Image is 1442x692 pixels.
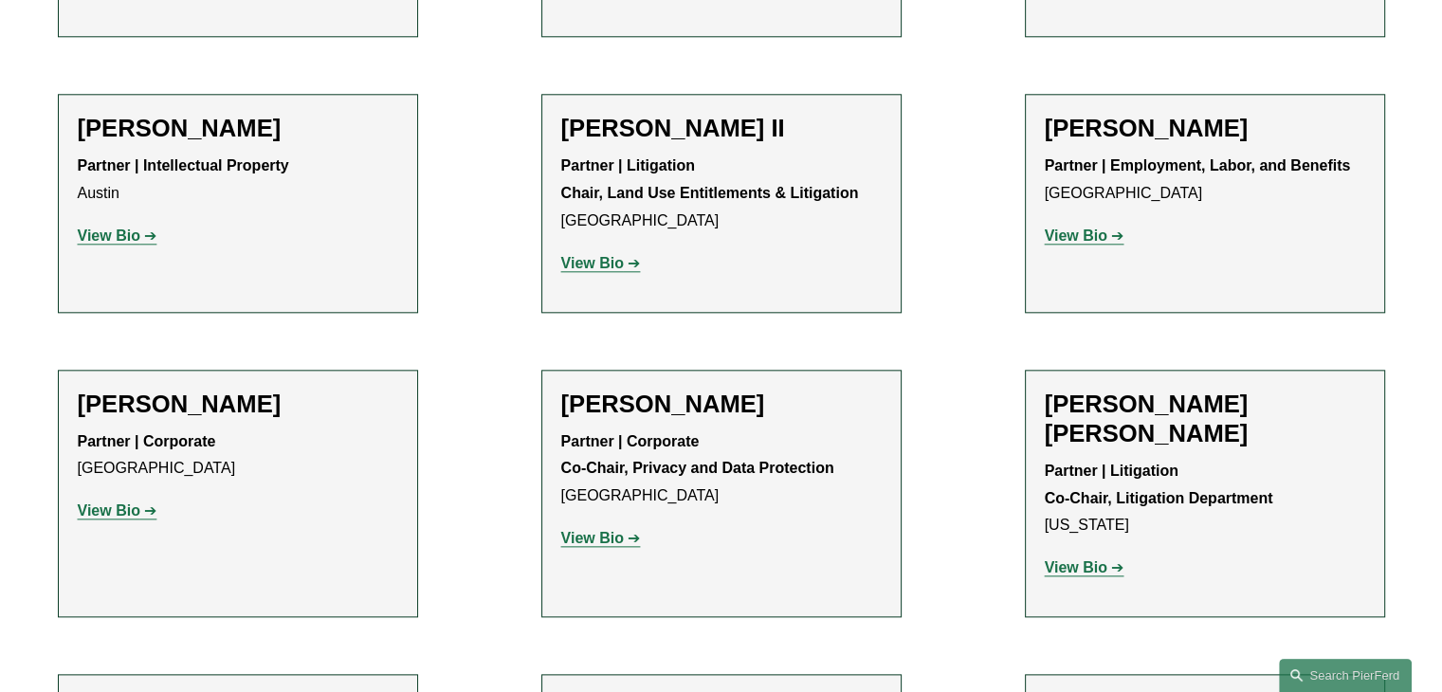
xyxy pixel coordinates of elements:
h2: [PERSON_NAME] [1045,114,1365,143]
strong: Partner | Litigation Chair, Land Use Entitlements & Litigation [561,157,859,201]
p: [GEOGRAPHIC_DATA] [561,428,882,510]
h2: [PERSON_NAME] [78,390,398,419]
strong: View Bio [561,255,624,271]
p: [GEOGRAPHIC_DATA] [1045,153,1365,208]
strong: Partner | Corporate Co-Chair, Privacy and Data Protection [561,433,834,477]
strong: View Bio [1045,559,1107,575]
a: View Bio [1045,228,1124,244]
a: View Bio [78,502,157,519]
h2: [PERSON_NAME] [561,390,882,419]
p: [GEOGRAPHIC_DATA] [561,153,882,234]
a: View Bio [1045,559,1124,575]
a: View Bio [561,255,641,271]
p: [GEOGRAPHIC_DATA] [78,428,398,483]
strong: View Bio [78,228,140,244]
p: Austin [78,153,398,208]
h2: [PERSON_NAME] II [561,114,882,143]
a: View Bio [78,228,157,244]
strong: Partner | Litigation Co-Chair, Litigation Department [1045,463,1273,506]
h2: [PERSON_NAME] [PERSON_NAME] [1045,390,1365,448]
strong: View Bio [1045,228,1107,244]
p: [US_STATE] [1045,458,1365,539]
strong: Partner | Corporate [78,433,216,449]
a: Search this site [1279,659,1412,692]
a: View Bio [561,530,641,546]
strong: View Bio [78,502,140,519]
h2: [PERSON_NAME] [78,114,398,143]
strong: View Bio [561,530,624,546]
strong: Partner | Intellectual Property [78,157,289,173]
strong: Partner | Employment, Labor, and Benefits [1045,157,1351,173]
